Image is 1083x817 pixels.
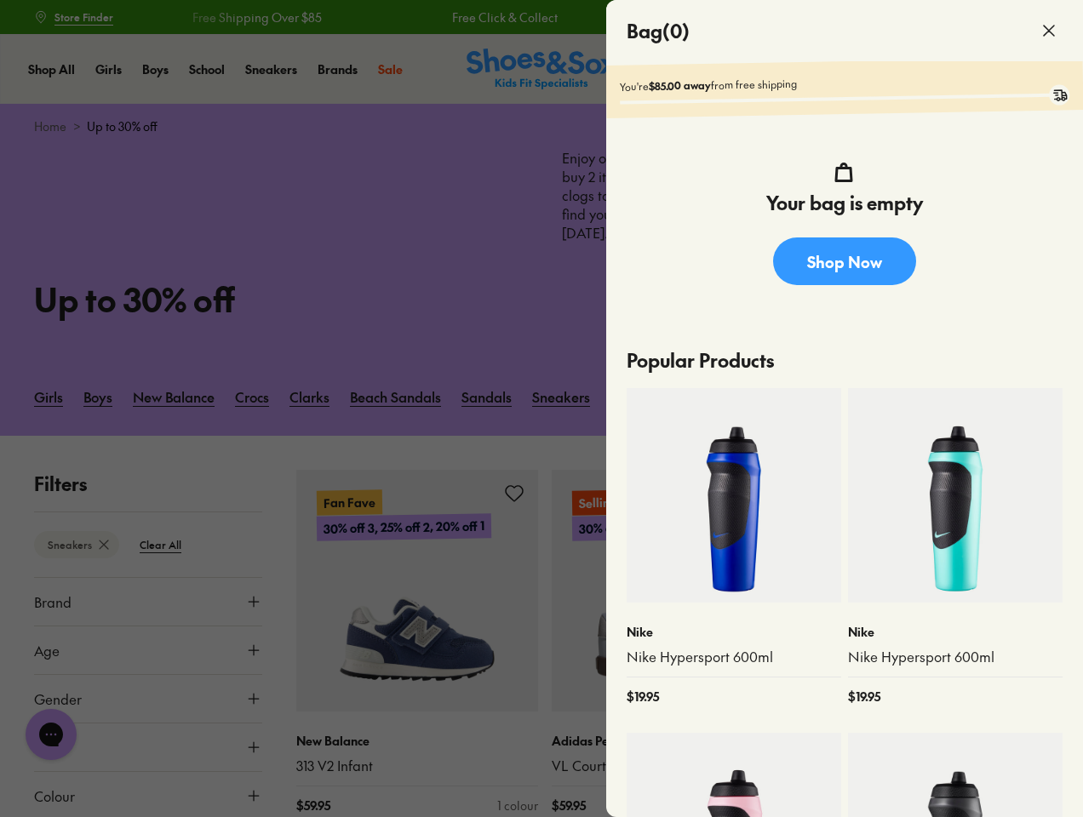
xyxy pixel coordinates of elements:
[627,333,1063,388] p: Popular Products
[627,688,659,706] span: $ 19.95
[627,623,841,641] p: Nike
[848,623,1063,641] p: Nike
[9,6,60,57] button: Gorgias live chat
[848,648,1063,666] a: Nike Hypersport 600ml
[766,189,923,217] h4: Your bag is empty
[627,648,841,666] a: Nike Hypersport 600ml
[620,71,1069,94] p: You're from free shipping
[627,17,690,45] h4: Bag ( 0 )
[848,688,880,706] span: $ 19.95
[649,78,711,93] b: $85.00 away
[773,237,916,285] a: Shop Now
